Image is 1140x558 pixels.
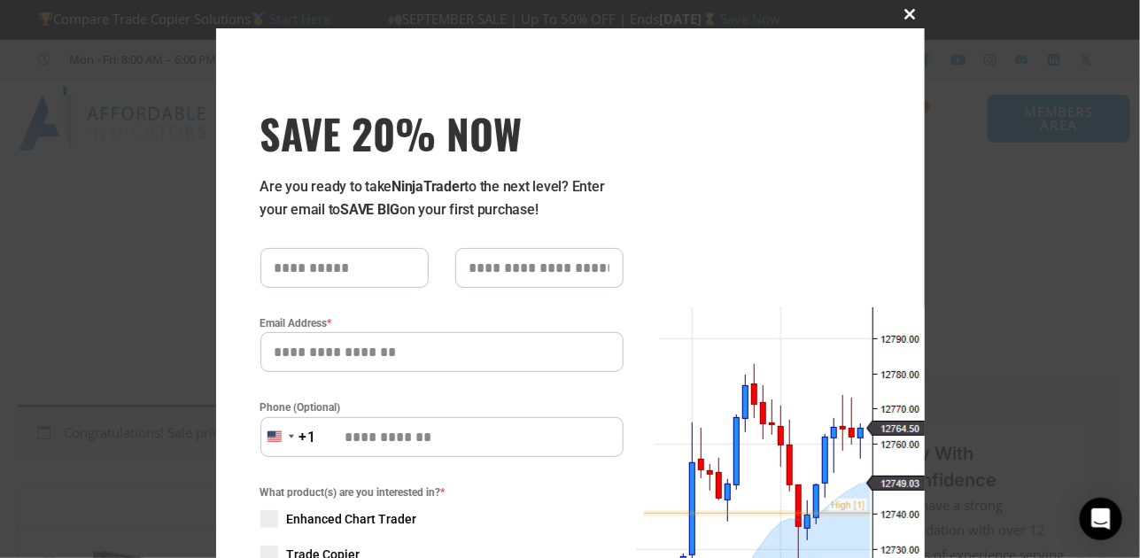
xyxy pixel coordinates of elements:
[260,108,624,158] h3: SAVE 20% NOW
[299,426,317,449] div: +1
[1080,498,1122,540] div: Open Intercom Messenger
[340,201,399,218] strong: SAVE BIG
[260,399,624,416] label: Phone (Optional)
[392,178,464,195] strong: NinjaTrader
[260,510,624,528] label: Enhanced Chart Trader
[287,510,417,528] span: Enhanced Chart Trader
[260,175,624,221] p: Are you ready to take to the next level? Enter your email to on your first purchase!
[260,314,624,332] label: Email Address
[260,417,317,457] button: Selected country
[260,484,624,501] span: What product(s) are you interested in?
